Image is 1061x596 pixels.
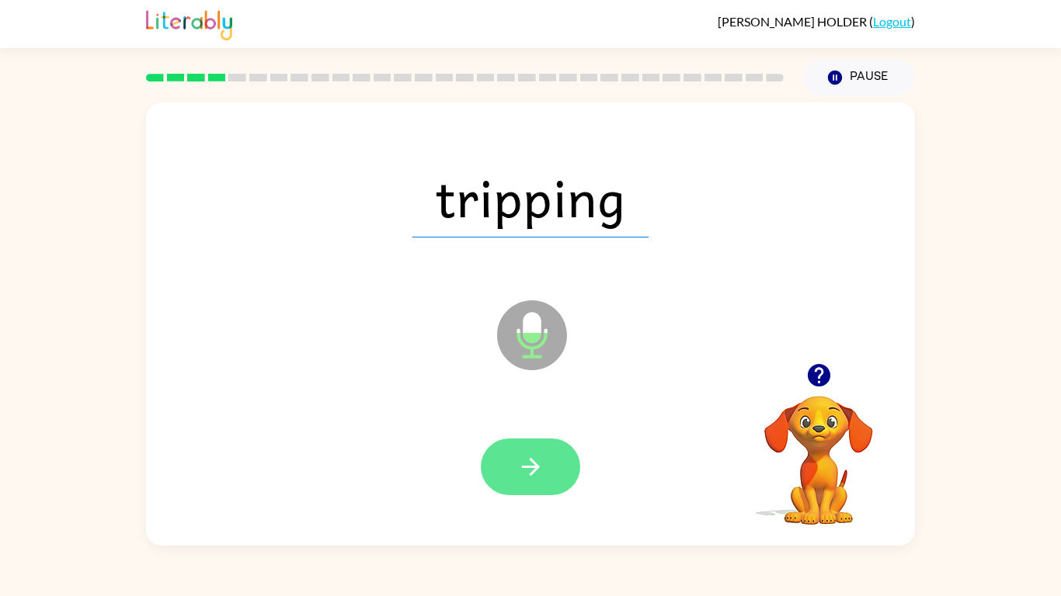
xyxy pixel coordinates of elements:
img: Literably [146,6,232,40]
span: [PERSON_NAME] HOLDER [718,14,869,29]
div: ( ) [718,14,915,29]
span: tripping [412,157,649,237]
video: Your browser must support playing .mp4 files to use Literably. Please try using another browser. [741,372,896,527]
a: Logout [873,14,911,29]
button: Pause [802,60,915,95]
